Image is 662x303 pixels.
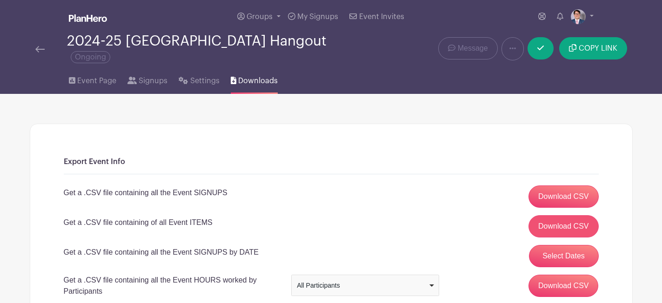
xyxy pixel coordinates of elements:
[127,64,167,94] a: Signups
[297,281,428,290] div: All Participants
[359,13,404,20] span: Event Invites
[69,14,107,22] img: logo_white-6c42ec7e38ccf1d336a20a19083b03d10ae64f83f12c07503d8b9e83406b4c7d.svg
[559,37,627,59] button: COPY LINK
[64,275,280,297] p: Get a .CSV file containing all the Event HOURS worked by Participants
[458,43,488,54] span: Message
[71,51,110,63] span: Ongoing
[438,37,497,59] a: Message
[571,9,586,24] img: T.%20Moore%20Headshot%202024.jpg
[64,247,259,258] p: Get a .CSV file containing all the Event SIGNUPS by DATE
[231,64,278,94] a: Downloads
[35,46,45,53] img: back-arrow-29a5d9b10d5bd6ae65dc969a981735edf675c4d7a1fe02e03b50dbd4ba3cdb55.svg
[64,158,599,166] h6: Export Event Info
[529,245,599,267] button: Select Dates
[238,75,278,86] span: Downloads
[179,64,219,94] a: Settings
[64,187,227,198] p: Get a .CSV file containing all the Event SIGNUPS
[528,215,599,237] a: Download CSV
[64,217,213,228] p: Get a .CSV file containing of all Event ITEMS
[139,75,167,86] span: Signups
[190,75,220,86] span: Settings
[579,45,617,52] span: COPY LINK
[528,185,599,208] a: Download CSV
[247,13,273,20] span: Groups
[69,64,116,94] a: Event Page
[528,275,599,297] input: Download CSV
[67,33,368,64] div: 2024-25 [GEOGRAPHIC_DATA] Hangout
[297,13,338,20] span: My Signups
[77,75,116,86] span: Event Page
